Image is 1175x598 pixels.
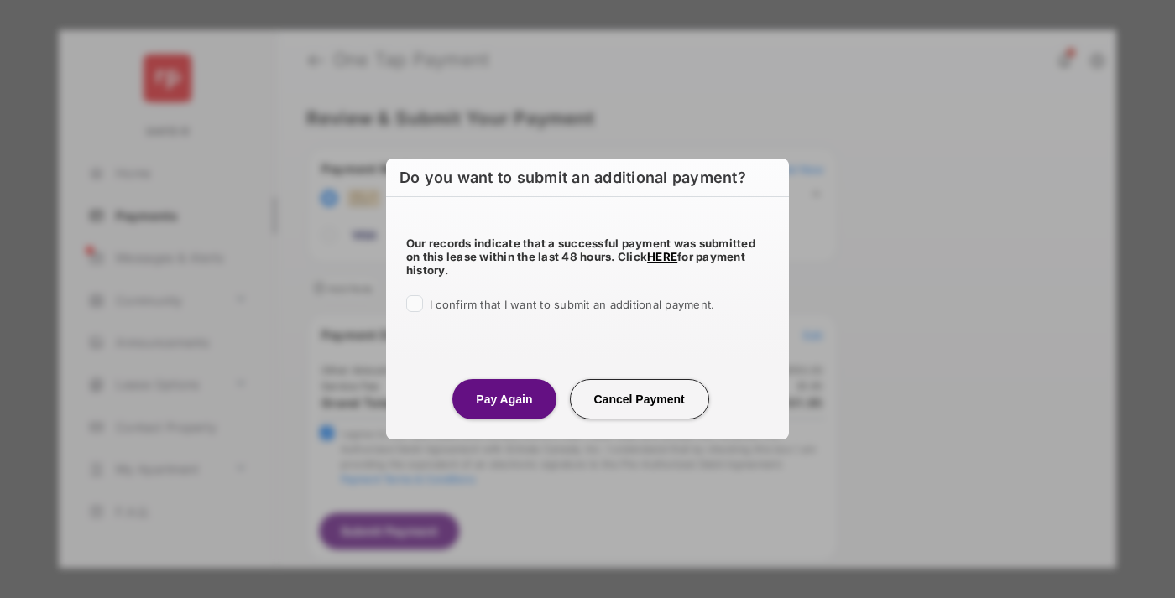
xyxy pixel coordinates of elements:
[430,298,714,311] span: I confirm that I want to submit an additional payment.
[647,250,677,263] a: HERE
[406,237,769,277] h5: Our records indicate that a successful payment was submitted on this lease within the last 48 hou...
[452,379,556,419] button: Pay Again
[386,159,789,197] h2: Do you want to submit an additional payment?
[570,379,709,419] button: Cancel Payment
